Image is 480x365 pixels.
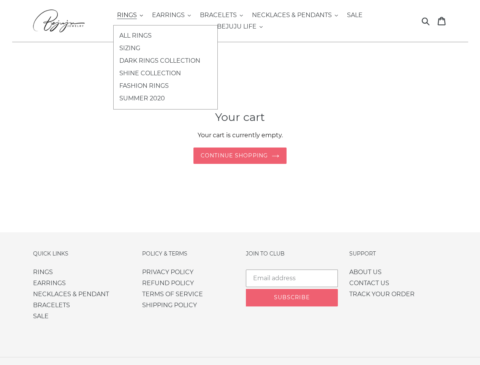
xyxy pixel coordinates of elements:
p: POLICY & TERMS [142,249,214,258]
button: BEJUJU LIFE [213,21,266,32]
button: BRACELETS [196,10,247,21]
a: NECKLACES & PENDANT [33,290,109,298]
span: SUMMER 2020 [119,95,165,102]
a: DARK RINGS COLLECTION [114,55,206,67]
a: TRACK YOUR ORDER [349,290,415,298]
button: EARRINGS [148,10,195,21]
button: NECKLACES & PENDANTS [248,10,342,21]
a: SALE [343,10,366,21]
a: FASHION RINGS [114,80,206,92]
a: SALE [33,313,49,320]
img: Bejuju [33,10,93,32]
a: SHINE COLLECTION [114,67,206,80]
span: BEJUJU LIFE [217,23,257,30]
span: Subscribe [274,294,310,301]
a: SUMMER 2020 [114,92,206,105]
span: ALL RINGS [119,32,152,40]
p: Your cart is currently empty. [54,130,426,140]
a: Continue shopping [193,148,287,164]
span: SIZING [119,44,140,52]
button: Subscribe [246,289,338,306]
a: SHIPPING POLICY [142,302,197,309]
span: BRACELETS [200,11,237,19]
span: DARK RINGS COLLECTION [119,57,200,65]
a: EARRINGS [33,279,66,287]
input: Email address [246,270,338,287]
span: RINGS [117,11,137,19]
p: QUICK LINKS [33,249,120,258]
p: JOIN TO CLUB [246,249,338,258]
a: TERMS OF SERVICE [142,290,203,298]
a: SIZING [114,42,206,55]
a: BRACELETS [33,302,70,309]
a: REFUND POLICY [142,279,194,287]
a: RINGS [33,268,53,276]
a: ALL RINGS [114,30,206,42]
button: RINGS [113,10,147,21]
a: CONTACT US [349,279,389,287]
span: FASHION RINGS [119,82,169,90]
p: SUPPORT [349,249,415,258]
span: SHINE COLLECTION [119,70,181,77]
span: SALE [347,11,363,19]
a: ABOUT US [349,268,382,276]
span: NECKLACES & PENDANTS [252,11,332,19]
a: PRIVACY POLICY [142,268,193,276]
span: EARRINGS [152,11,185,19]
h1: Your cart [54,111,426,124]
